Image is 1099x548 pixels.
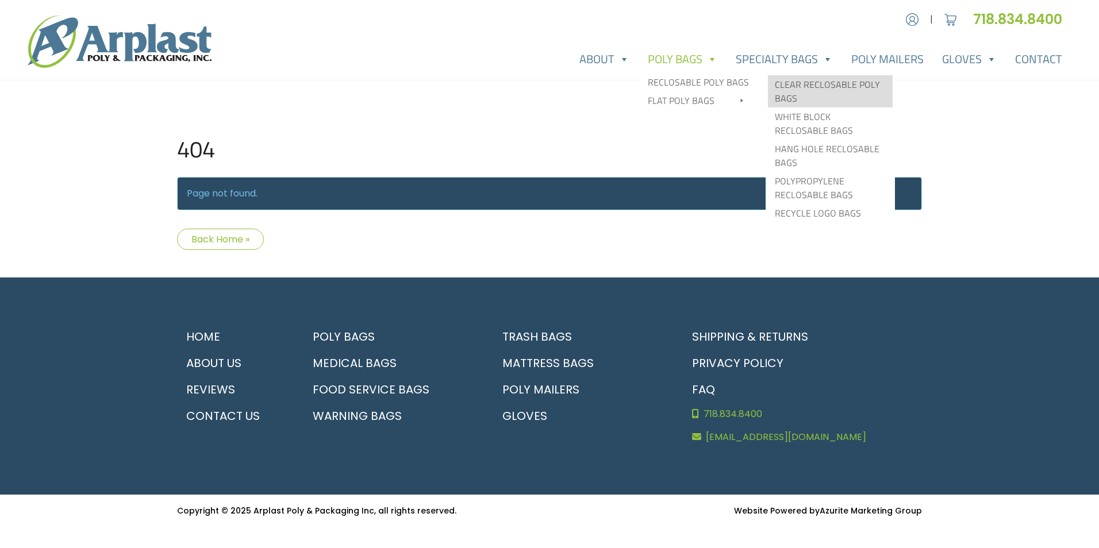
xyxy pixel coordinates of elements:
[303,376,479,403] a: Food Service Bags
[303,323,479,350] a: Poly Bags
[303,403,479,429] a: Warning Bags
[683,350,922,376] a: Privacy Policy
[842,48,933,71] a: Poly Mailers
[177,350,290,376] a: About Us
[820,505,922,516] a: Azurite Marketing Group
[641,73,766,91] a: Reclosable Poly Bags
[734,505,922,516] small: Website Powered by
[28,16,212,68] img: logo
[639,48,727,71] a: Poly Bags
[177,376,290,403] a: Reviews
[177,403,290,429] a: Contact Us
[177,229,264,250] a: Back Home »
[177,505,456,516] small: Copyright © 2025 Arplast Poly & Packaging Inc, all rights reserved.
[177,323,290,350] a: Home
[177,177,922,210] p: Page not found.
[930,13,933,26] span: |
[768,140,893,172] a: Hang Hole Reclosable Bags
[1006,48,1071,71] a: Contact
[727,48,842,71] a: Specialty Bags
[683,426,922,449] a: [EMAIL_ADDRESS][DOMAIN_NAME]
[493,403,669,429] a: Gloves
[768,172,893,204] a: Polypropylene Reclosable Bags
[768,204,893,222] a: Recycle Logo Bags
[768,107,893,140] a: White Block Reclosable Bags
[683,323,922,350] a: Shipping & Returns
[641,91,766,110] a: Flat Poly Bags
[303,350,479,376] a: Medical Bags
[933,48,1006,71] a: Gloves
[570,48,639,71] a: About
[493,376,669,403] a: Poly Mailers
[493,350,669,376] a: Mattress Bags
[493,323,669,350] a: Trash Bags
[683,403,922,426] a: 718.834.8400
[177,136,922,163] h1: 404
[683,376,922,403] a: FAQ
[768,75,893,107] a: Clear Reclosable Poly Bags
[973,10,1071,29] a: 718.834.8400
